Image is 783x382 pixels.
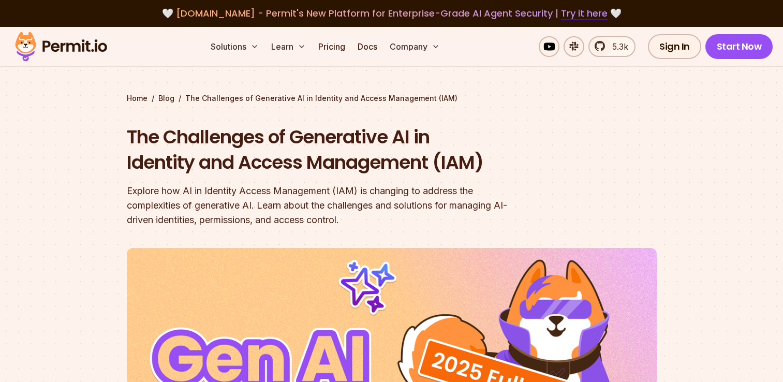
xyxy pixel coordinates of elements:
[206,36,263,57] button: Solutions
[386,36,444,57] button: Company
[158,93,174,104] a: Blog
[588,36,636,57] a: 5.3k
[648,34,701,59] a: Sign In
[705,34,773,59] a: Start Now
[25,6,758,21] div: 🤍 🤍
[176,7,608,20] span: [DOMAIN_NAME] - Permit's New Platform for Enterprise-Grade AI Agent Security |
[314,36,349,57] a: Pricing
[561,7,608,20] a: Try it here
[606,40,628,53] span: 5.3k
[267,36,310,57] button: Learn
[353,36,381,57] a: Docs
[127,93,147,104] a: Home
[10,29,112,64] img: Permit logo
[127,124,524,175] h1: The Challenges of Generative AI in Identity and Access Management (IAM)
[127,184,524,227] div: Explore how AI in Identity Access Management (IAM) is changing to address the complexities of gen...
[127,93,657,104] div: / /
